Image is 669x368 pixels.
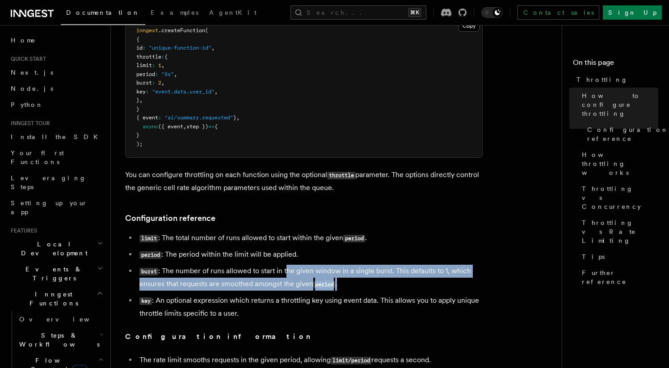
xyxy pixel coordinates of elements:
[582,150,658,177] span: How throttling works
[158,62,161,68] span: 1
[136,114,158,121] span: { event
[152,80,155,86] span: :
[331,357,371,364] code: limit/period
[7,227,37,234] span: Features
[136,89,146,95] span: key
[164,54,168,60] span: {
[11,133,103,140] span: Install the SDK
[518,5,599,20] a: Contact sales
[11,199,88,216] span: Setting up your app
[578,215,658,249] a: Throttling vs Rate Limiting
[136,54,161,60] span: throttle
[139,268,158,275] code: burst
[139,297,152,305] code: key
[582,184,658,211] span: Throttling vs Concurrency
[137,232,483,245] li: : The total number of runs allowed to start within the given .
[161,80,164,86] span: ,
[7,80,105,97] a: Node.js
[343,235,365,242] code: period
[7,64,105,80] a: Next.js
[125,332,311,341] strong: Configuration information
[7,265,97,283] span: Events & Triggers
[158,114,161,121] span: :
[143,123,158,130] span: async
[603,5,662,20] a: Sign Up
[146,89,149,95] span: :
[149,45,211,51] span: "unique-function-id"
[481,7,503,18] button: Toggle dark mode
[11,149,64,165] span: Your first Functions
[11,174,86,190] span: Leveraging Steps
[136,62,152,68] span: limit
[578,265,658,290] a: Further reference
[408,8,421,17] kbd: ⌘K
[582,252,605,261] span: Tips
[573,57,658,72] h4: On this page
[7,286,105,311] button: Inngest Functions
[139,97,143,103] span: ,
[155,71,158,77] span: :
[7,129,105,145] a: Install the SDK
[7,55,46,63] span: Quick start
[183,123,186,130] span: ,
[136,106,139,112] span: }
[582,218,658,245] span: Throttling vs Rate Limiting
[205,27,208,34] span: (
[11,36,36,45] span: Home
[136,141,143,147] span: );
[573,72,658,88] a: Throttling
[136,27,158,34] span: inngest
[11,85,53,92] span: Node.js
[139,251,161,259] code: period
[313,281,335,288] code: period
[125,169,483,194] p: You can configure throttling on each function using the optional parameter. The options directly ...
[233,114,236,121] span: }
[7,170,105,195] a: Leveraging Steps
[158,123,183,130] span: ({ event
[578,147,658,181] a: How throttling works
[211,45,215,51] span: ,
[7,97,105,113] a: Python
[11,69,53,76] span: Next.js
[161,71,174,77] span: "5s"
[578,181,658,215] a: Throttling vs Concurrency
[16,331,100,349] span: Steps & Workflows
[136,71,155,77] span: period
[137,248,483,261] li: : The period within the limit will be applied.
[136,80,152,86] span: burst
[7,236,105,261] button: Local Development
[137,354,483,367] li: The rate limit smooths requests in the given period, allowing requests a second.
[152,89,215,95] span: "event.data.user_id"
[215,89,218,95] span: ,
[186,123,208,130] span: step })
[578,249,658,265] a: Tips
[136,97,139,103] span: }
[208,123,215,130] span: =>
[125,212,215,224] a: Configuration reference
[584,122,658,147] a: Configuration reference
[16,311,105,327] a: Overview
[136,45,143,51] span: id
[209,9,257,16] span: AgentKit
[582,268,658,286] span: Further reference
[143,45,146,51] span: :
[7,145,105,170] a: Your first Functions
[164,114,233,121] span: "ai/summary.requested"
[61,3,145,25] a: Documentation
[16,327,105,352] button: Steps & Workflows
[66,9,140,16] span: Documentation
[161,62,164,68] span: ,
[204,3,262,24] a: AgentKit
[578,88,658,122] a: How to configure throttling
[174,71,177,77] span: ,
[139,235,158,242] code: limit
[161,54,164,60] span: :
[137,294,483,320] li: : An optional expression which returns a throttling key using event data. This allows you to appl...
[290,5,426,20] button: Search...⌘K
[137,265,483,291] li: : The number of runs allowed to start in the given window in a single burst. This defaults to 1, ...
[327,172,355,179] code: throttle
[158,80,161,86] span: 2
[582,91,658,118] span: How to configure throttling
[236,114,240,121] span: ,
[7,261,105,286] button: Events & Triggers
